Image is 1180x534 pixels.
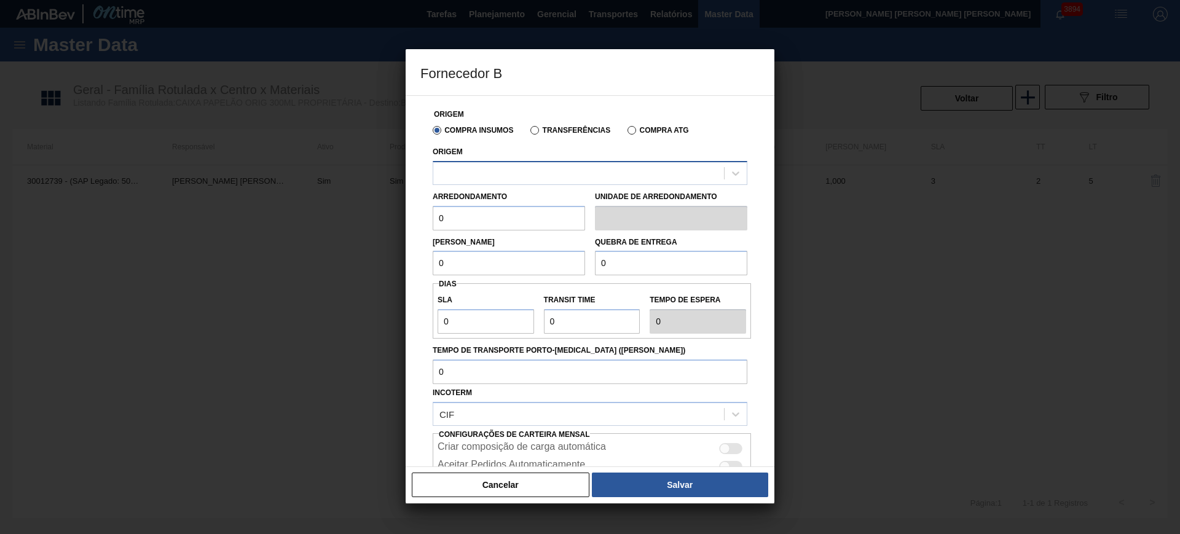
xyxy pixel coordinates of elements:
[433,438,751,456] div: Essa configuração habilita a criação automática de composição de carga do lado do fornecedor caso...
[439,409,454,419] div: CIF
[439,430,590,439] span: Configurações de Carteira Mensal
[434,110,464,119] label: Origem
[544,291,640,309] label: Transit Time
[433,456,751,474] div: Essa configuração habilita aceite automático do pedido do lado do fornecedor
[433,126,513,135] label: Compra Insumos
[438,441,606,456] label: Criar composição de carga automática
[439,280,457,288] span: Dias
[433,342,747,359] label: Tempo de Transporte Porto-[MEDICAL_DATA] ([PERSON_NAME])
[412,473,589,497] button: Cancelar
[406,49,774,96] h3: Fornecedor B
[595,238,677,246] label: Quebra de entrega
[592,473,768,497] button: Salvar
[438,291,534,309] label: SLA
[433,238,495,246] label: [PERSON_NAME]
[433,388,472,397] label: Incoterm
[530,126,610,135] label: Transferências
[650,291,746,309] label: Tempo de espera
[438,459,585,474] label: Aceitar Pedidos Automaticamente
[595,188,747,206] label: Unidade de arredondamento
[627,126,688,135] label: Compra ATG
[433,192,507,201] label: Arredondamento
[433,147,463,156] label: Origem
